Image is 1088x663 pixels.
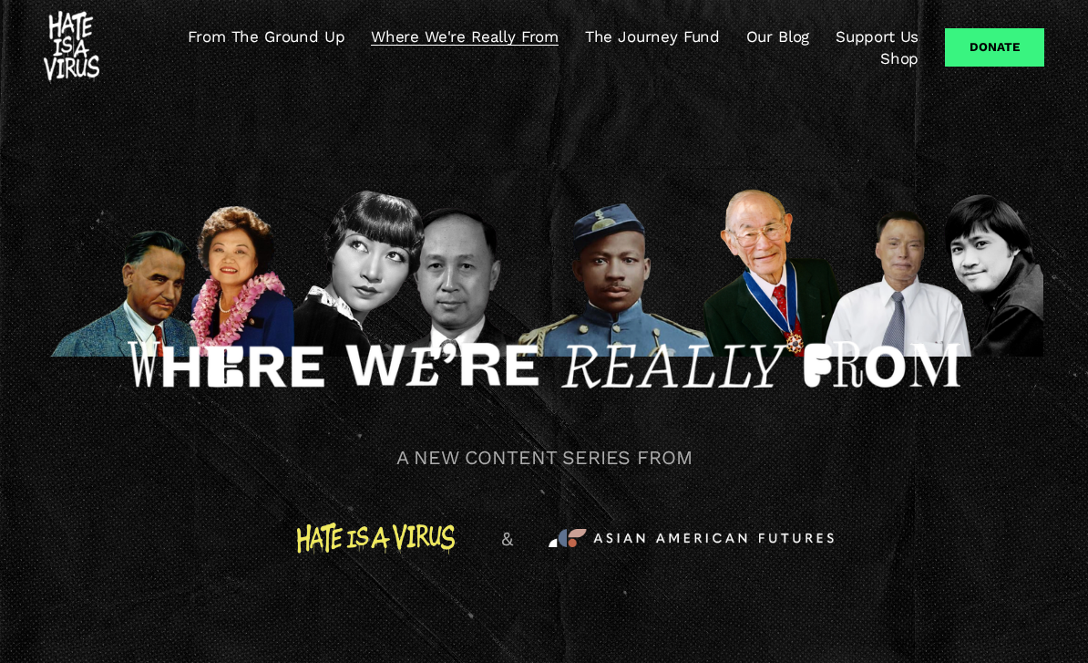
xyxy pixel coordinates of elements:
[585,26,720,47] a: The Journey Fund
[880,47,919,69] a: Shop
[746,26,810,47] a: Our Blog
[371,26,559,47] a: Where We're Really From
[501,527,502,551] p: &
[188,26,344,47] a: From The Ground Up
[44,11,99,84] img: #HATEISAVIRUS
[945,28,1044,67] a: Donate
[836,26,919,47] a: Support Us
[169,446,918,470] p: A NEW CONTENT SERIES FROM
